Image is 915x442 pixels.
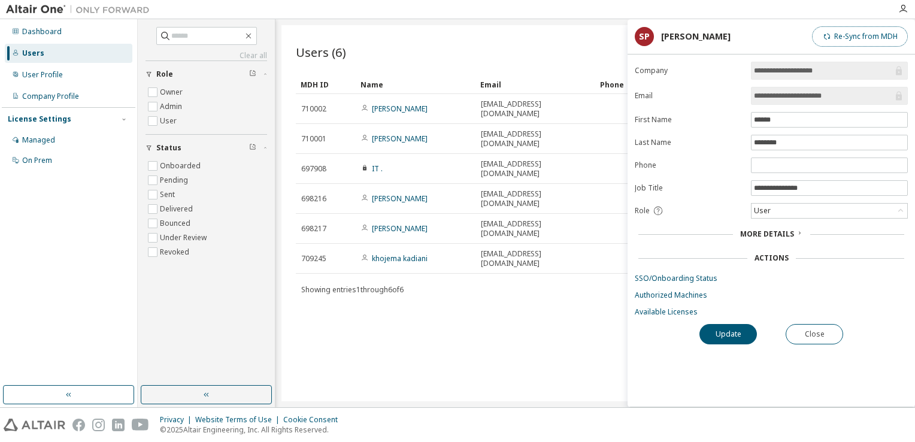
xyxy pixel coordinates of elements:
img: altair_logo.svg [4,419,65,431]
div: Privacy [160,415,195,425]
div: SP [635,27,654,46]
a: [PERSON_NAME] [372,193,428,204]
span: Role [635,206,650,216]
a: [PERSON_NAME] [372,134,428,144]
img: Altair One [6,4,156,16]
span: Showing entries 1 through 6 of 6 [301,284,404,295]
div: User [752,204,907,218]
a: [PERSON_NAME] [372,223,428,234]
span: 698217 [301,224,326,234]
img: linkedin.svg [112,419,125,431]
div: MDH ID [301,75,351,94]
span: [EMAIL_ADDRESS][DOMAIN_NAME] [481,129,590,149]
button: Update [699,324,757,344]
label: Job Title [635,183,744,193]
span: [EMAIL_ADDRESS][DOMAIN_NAME] [481,219,590,238]
div: User Profile [22,70,63,80]
button: Re-Sync from MDH [812,26,908,47]
label: Under Review [160,231,209,245]
label: Pending [160,173,190,187]
label: Company [635,66,744,75]
label: Bounced [160,216,193,231]
div: License Settings [8,114,71,124]
span: [EMAIL_ADDRESS][DOMAIN_NAME] [481,159,590,178]
button: Status [146,135,267,161]
div: Actions [755,253,789,263]
div: [PERSON_NAME] [661,32,731,41]
span: Users (6) [296,44,346,60]
div: User [752,204,772,217]
div: Name [360,75,471,94]
div: Dashboard [22,27,62,37]
div: Phone [600,75,710,94]
span: 697908 [301,164,326,174]
div: Company Profile [22,92,79,101]
a: Available Licenses [635,307,908,317]
img: instagram.svg [92,419,105,431]
label: First Name [635,115,744,125]
span: [EMAIL_ADDRESS][DOMAIN_NAME] [481,249,590,268]
button: Role [146,61,267,87]
label: Revoked [160,245,192,259]
a: Clear all [146,51,267,60]
a: IT . [372,164,383,174]
label: Sent [160,187,177,202]
span: Role [156,69,173,79]
span: 709245 [301,254,326,264]
label: Delivered [160,202,195,216]
span: Clear filter [249,143,256,153]
div: Managed [22,135,55,145]
span: 698216 [301,194,326,204]
p: © 2025 Altair Engineering, Inc. All Rights Reserved. [160,425,345,435]
span: Clear filter [249,69,256,79]
label: Phone [635,161,744,170]
img: youtube.svg [132,419,149,431]
a: khojema kadiani [372,253,428,264]
div: Website Terms of Use [195,415,283,425]
button: Close [786,324,843,344]
span: More Details [740,229,794,239]
label: Onboarded [160,159,203,173]
a: SSO/Onboarding Status [635,274,908,283]
div: Cookie Consent [283,415,345,425]
div: On Prem [22,156,52,165]
span: 710001 [301,134,326,144]
img: facebook.svg [72,419,85,431]
div: Users [22,49,44,58]
a: Authorized Machines [635,290,908,300]
div: Email [480,75,590,94]
span: [EMAIL_ADDRESS][DOMAIN_NAME] [481,99,590,119]
label: Admin [160,99,184,114]
label: Last Name [635,138,744,147]
span: 710002 [301,104,326,114]
label: User [160,114,179,128]
span: Status [156,143,181,153]
label: Email [635,91,744,101]
label: Owner [160,85,185,99]
a: [PERSON_NAME] [372,104,428,114]
span: [EMAIL_ADDRESS][DOMAIN_NAME] [481,189,590,208]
